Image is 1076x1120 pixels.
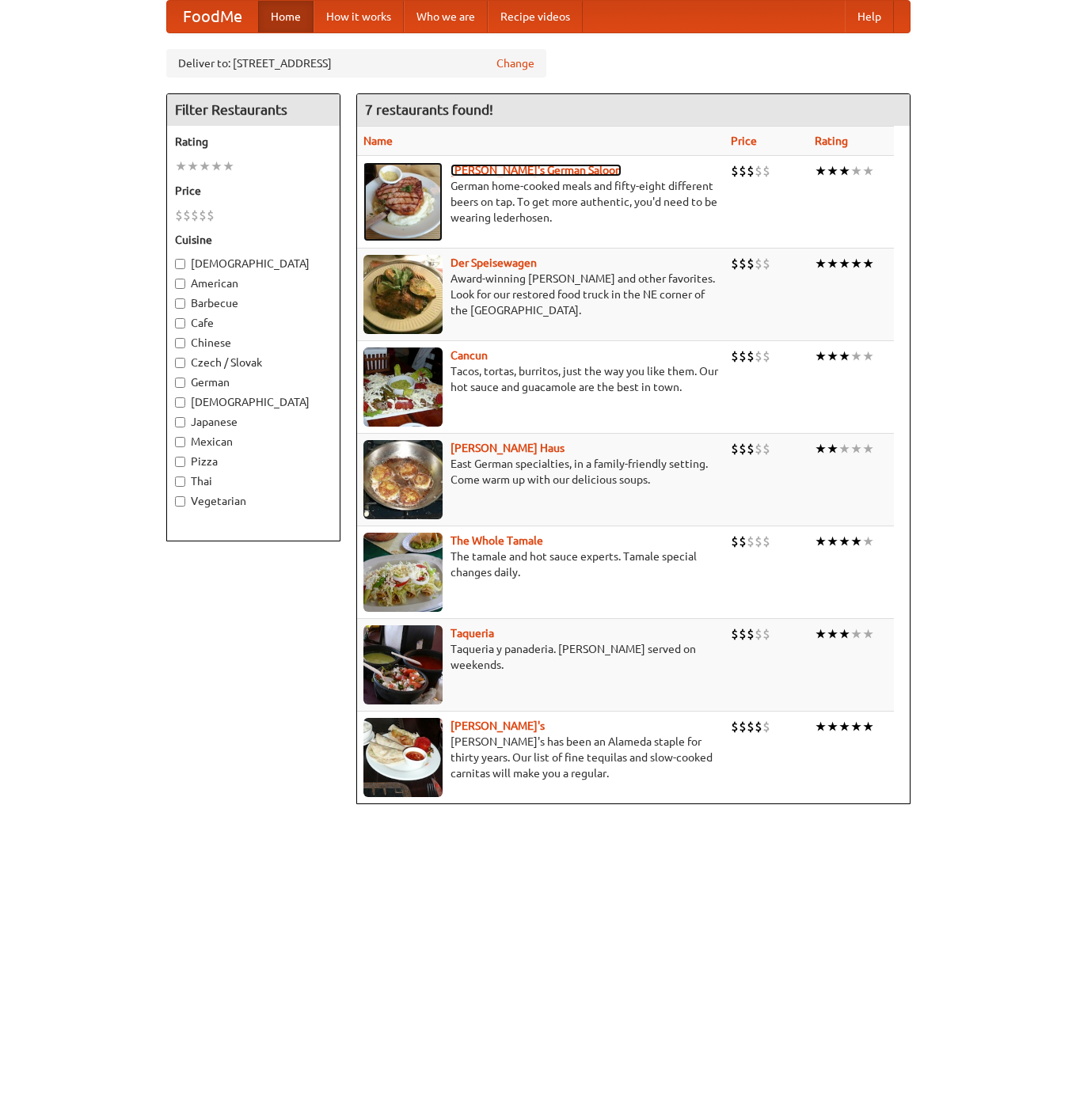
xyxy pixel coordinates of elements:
[815,440,827,457] li: ★
[363,271,718,318] p: Award-winning [PERSON_NAME] and other favorites. Look for our restored food truck in the NE corne...
[175,335,332,351] label: Chinese
[755,533,762,550] li: $
[175,315,332,331] label: Cafe
[207,207,215,224] li: $
[451,256,537,269] a: Der Speisewagen
[762,162,770,180] li: $
[175,476,185,487] input: Thai
[739,347,747,365] li: $
[191,207,199,224] li: $
[363,734,718,781] p: [PERSON_NAME]'s has been an Alameda staple for thirty years. Our list of fine tequilas and slow-c...
[731,440,739,457] li: $
[488,1,583,32] a: Recipe videos
[175,338,185,348] input: Chinese
[747,718,755,735] li: $
[862,440,874,457] li: ★
[175,473,332,489] label: Thai
[731,625,739,643] li: $
[838,162,850,180] li: ★
[175,134,332,150] h5: Rating
[862,718,874,735] li: ★
[731,347,739,365] li: $
[762,718,770,735] li: $
[363,178,718,226] p: German home-cooked meals and fifty-eight different beers on tap. To get more authentic, you'd nee...
[175,207,183,224] li: $
[175,158,187,175] li: ★
[827,533,838,550] li: ★
[815,135,848,147] a: Rating
[762,347,770,365] li: $
[850,255,862,272] li: ★
[762,440,770,457] li: $
[363,347,443,427] img: cancun.jpg
[258,1,314,32] a: Home
[451,627,494,640] a: Taqueria
[755,255,762,272] li: $
[199,158,211,175] li: ★
[755,347,762,365] li: $
[363,135,393,147] a: Name
[175,493,332,509] label: Vegetarian
[739,533,747,550] li: $
[175,295,332,311] label: Barbecue
[451,534,543,547] a: The Whole Tamale
[755,162,762,180] li: $
[747,347,755,365] li: $
[199,207,207,224] li: $
[739,162,747,180] li: $
[211,158,222,175] li: ★
[175,259,185,269] input: [DEMOGRAPHIC_DATA]
[451,349,488,362] b: Cancun
[363,255,443,334] img: speisewagen.jpg
[167,94,340,126] h4: Filter Restaurants
[762,533,770,550] li: $
[175,454,332,469] label: Pizza
[838,255,850,272] li: ★
[739,625,747,643] li: $
[451,719,545,732] b: [PERSON_NAME]'s
[175,414,332,430] label: Japanese
[762,625,770,643] li: $
[850,533,862,550] li: ★
[815,347,827,365] li: ★
[850,162,862,180] li: ★
[755,625,762,643] li: $
[175,358,185,368] input: Czech / Slovak
[175,275,332,291] label: American
[838,718,850,735] li: ★
[815,625,827,643] li: ★
[747,440,755,457] li: $
[862,255,874,272] li: ★
[850,625,862,643] li: ★
[222,158,234,175] li: ★
[183,207,191,224] li: $
[166,49,546,78] div: Deliver to: [STREET_ADDRESS]
[175,279,185,289] input: American
[838,533,850,550] li: ★
[175,437,185,447] input: Mexican
[451,442,565,454] b: [PERSON_NAME] Haus
[175,496,185,507] input: Vegetarian
[747,255,755,272] li: $
[850,347,862,365] li: ★
[175,232,332,248] h5: Cuisine
[747,625,755,643] li: $
[747,162,755,180] li: $
[827,440,838,457] li: ★
[496,55,534,71] a: Change
[175,256,332,271] label: [DEMOGRAPHIC_DATA]
[175,318,185,328] input: Cafe
[175,397,185,408] input: [DEMOGRAPHIC_DATA]
[363,440,443,519] img: kohlhaus.jpg
[747,533,755,550] li: $
[731,162,739,180] li: $
[175,457,185,467] input: Pizza
[175,378,185,388] input: German
[363,641,718,673] p: Taqueria y panaderia. [PERSON_NAME] served on weekends.
[815,255,827,272] li: ★
[187,158,199,175] li: ★
[755,440,762,457] li: $
[731,718,739,735] li: $
[363,718,443,797] img: pedros.jpg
